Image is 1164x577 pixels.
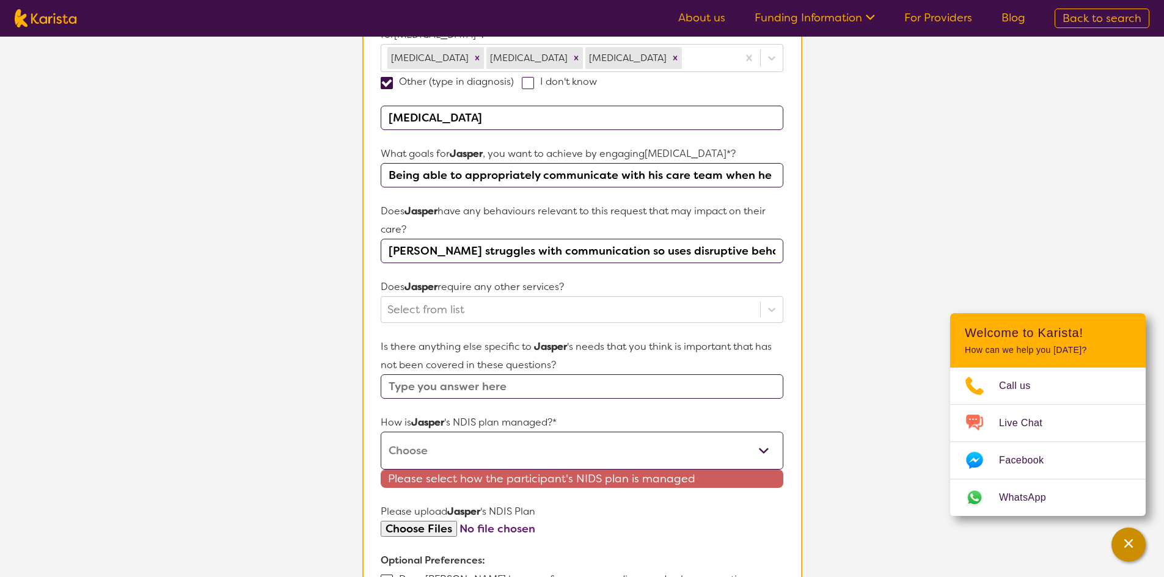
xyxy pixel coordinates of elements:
a: Blog [1001,10,1025,25]
p: How can we help you [DATE]? [965,345,1131,355]
p: Does have any behaviours relevant to this request that may impact on their care? [381,202,783,239]
b: Optional Preferences: [381,554,485,567]
div: [MEDICAL_DATA] [387,47,470,69]
div: [MEDICAL_DATA] [585,47,668,69]
a: About us [678,10,725,25]
div: Remove Developmental delay [569,47,583,69]
div: Channel Menu [950,313,1146,516]
a: For Providers [904,10,972,25]
strong: Jasper [450,147,483,160]
strong: Jasper [411,416,444,429]
div: Remove Learning difficulty [470,47,484,69]
span: Call us [999,377,1045,395]
span: Please select how the participant's NIDS plan is managed [381,470,783,488]
p: Please upload 's NDIS Plan [381,503,783,521]
a: Web link opens in a new tab. [950,479,1146,516]
a: Funding Information [755,10,875,25]
input: Type you answer here [381,374,783,399]
p: What goals for , you want to achieve by engaging [MEDICAL_DATA] *? [381,145,783,163]
div: Remove ADHD [668,47,682,69]
strong: Jasper [534,340,567,353]
label: I don't know [522,75,605,88]
img: Karista logo [15,9,76,27]
p: Does require any other services? [381,278,783,296]
strong: Jasper [447,505,480,518]
input: Please briefly explain [381,239,783,263]
div: [MEDICAL_DATA] [486,47,569,69]
span: WhatsApp [999,488,1061,507]
p: Is there anything else specific to 's needs that you think is important that has not been covered... [381,338,783,374]
strong: Jasper [404,205,437,217]
span: Facebook [999,451,1058,470]
h2: Welcome to Karista! [965,325,1131,340]
span: Live Chat [999,414,1057,432]
button: Channel Menu [1111,528,1146,562]
a: Back to search [1055,9,1149,28]
p: How is 's NDIS plan managed?* [381,413,783,432]
label: Other (type in diagnosis) [381,75,522,88]
ul: Choose channel [950,368,1146,516]
input: Please type diagnosis [381,106,783,130]
span: Back to search [1063,11,1141,26]
strong: Jasper [404,280,437,293]
input: Type you answer here [381,163,783,187]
